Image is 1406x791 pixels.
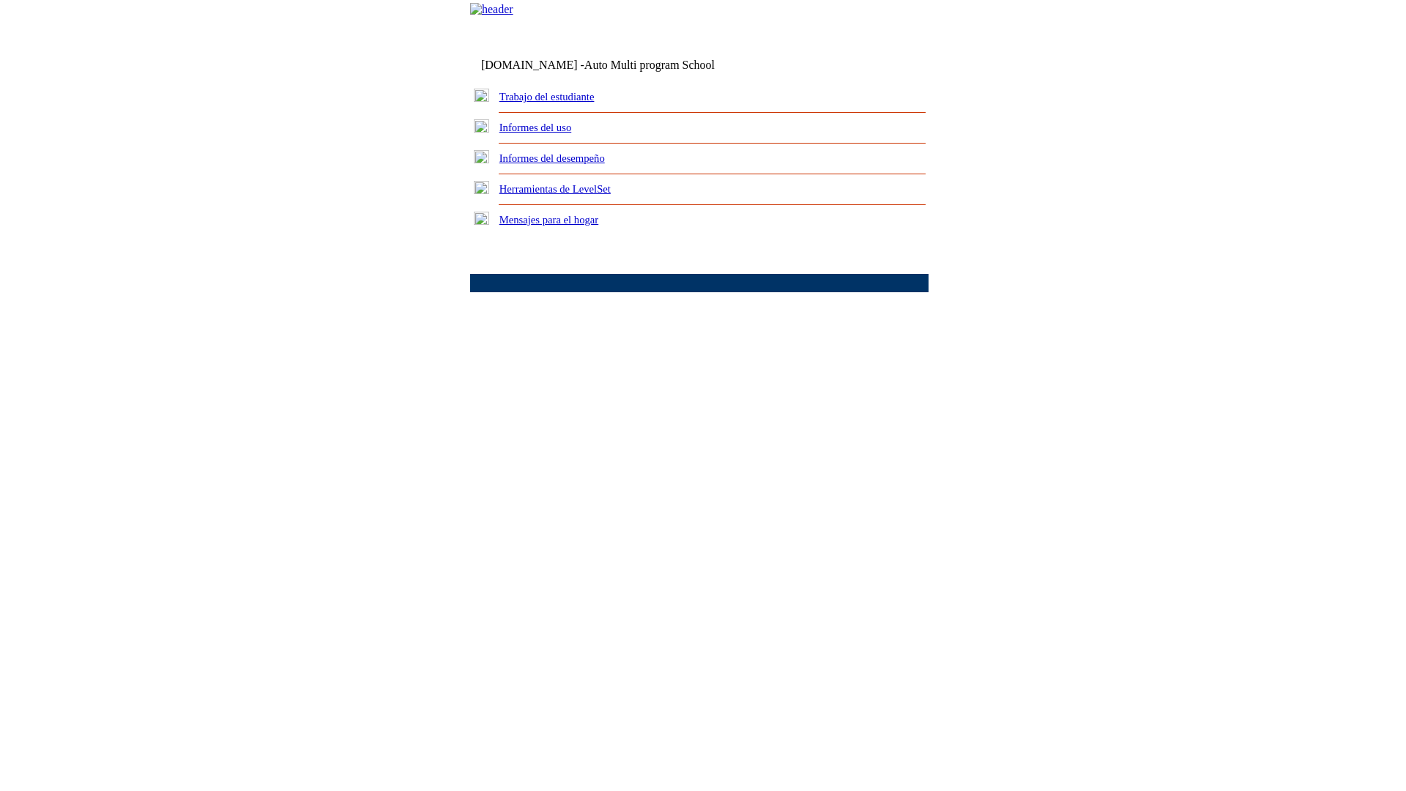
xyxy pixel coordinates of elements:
a: Informes del uso [499,122,572,133]
nobr: Auto Multi program School [584,59,715,71]
img: plus.gif [474,181,489,194]
img: plus.gif [474,150,489,163]
img: plus.gif [474,212,489,225]
img: plus.gif [474,89,489,102]
a: Informes del desempeño [499,152,605,164]
td: [DOMAIN_NAME] - [481,59,751,72]
img: header [470,3,513,16]
a: Mensajes para el hogar [499,214,599,226]
a: Trabajo del estudiante [499,91,595,103]
a: Herramientas de LevelSet [499,183,611,195]
img: plus.gif [474,119,489,133]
